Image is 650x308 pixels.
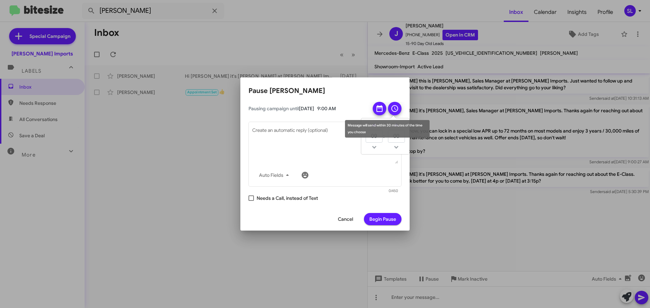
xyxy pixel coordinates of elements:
[259,169,291,181] span: Auto Fields
[345,120,430,138] div: Message will send within 30 minutes of the time you choose
[332,213,359,225] button: Cancel
[338,213,353,225] span: Cancel
[248,86,402,96] h2: Pause [PERSON_NAME]
[369,213,396,225] span: Begin Pause
[257,194,318,202] span: Needs a Call, instead of Text
[317,105,336,112] span: 9:00 AM
[248,105,367,112] span: Pausing campaign until
[389,189,398,193] mat-hint: 0/450
[299,105,314,112] span: [DATE]
[254,169,297,181] button: Auto Fields
[364,213,402,225] button: Begin Pause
